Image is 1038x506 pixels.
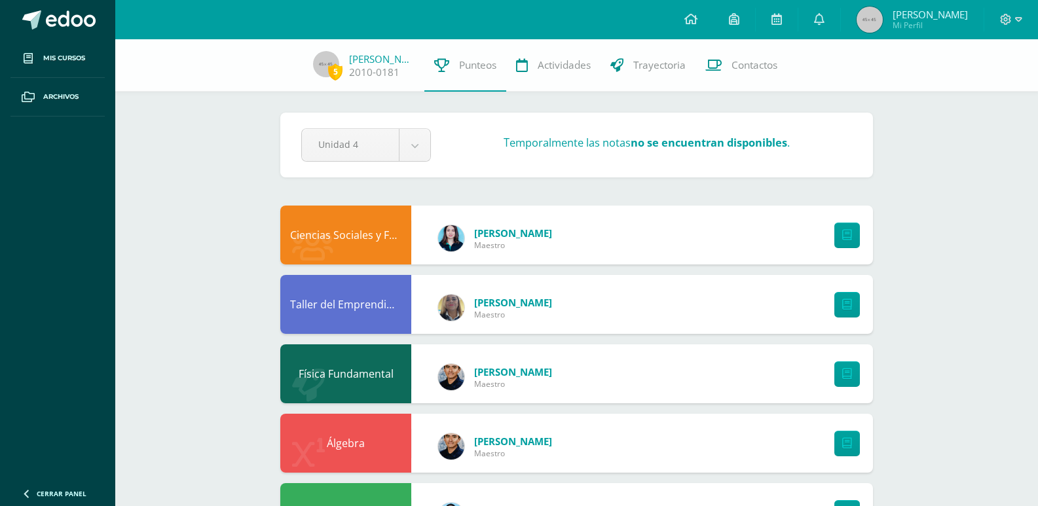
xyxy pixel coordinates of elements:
[732,58,777,72] span: Contactos
[474,296,552,309] a: [PERSON_NAME]
[424,39,506,92] a: Punteos
[857,7,883,33] img: 45x45
[504,135,790,150] h3: Temporalmente las notas .
[43,53,85,63] span: Mis cursos
[474,435,552,448] a: [PERSON_NAME]
[506,39,601,92] a: Actividades
[438,295,464,321] img: c96224e79309de7917ae934cbb5c0b01.png
[474,240,552,251] span: Maestro
[318,129,382,160] span: Unidad 4
[474,365,552,378] a: [PERSON_NAME]
[302,129,430,161] a: Unidad 4
[349,52,415,65] a: [PERSON_NAME]
[438,433,464,460] img: 118ee4e8e89fd28cfd44e91cd8d7a532.png
[280,275,411,334] div: Taller del Emprendimiento
[631,135,787,150] strong: no se encuentran disponibles
[438,225,464,251] img: cccdcb54ef791fe124cc064e0dd18e00.png
[10,39,105,78] a: Mis cursos
[328,63,343,80] span: 5
[280,344,411,403] div: Física Fundamental
[280,414,411,473] div: Álgebra
[37,489,86,498] span: Cerrar panel
[538,58,591,72] span: Actividades
[459,58,496,72] span: Punteos
[474,226,552,240] a: [PERSON_NAME]
[10,78,105,117] a: Archivos
[280,206,411,264] div: Ciencias Sociales y Formación Ciudadana
[438,364,464,390] img: 118ee4e8e89fd28cfd44e91cd8d7a532.png
[43,92,79,102] span: Archivos
[633,58,686,72] span: Trayectoria
[601,39,695,92] a: Trayectoria
[474,378,552,389] span: Maestro
[695,39,787,92] a: Contactos
[349,65,399,79] a: 2010-0181
[313,51,339,77] img: 45x45
[893,8,968,21] span: [PERSON_NAME]
[474,309,552,320] span: Maestro
[893,20,968,31] span: Mi Perfil
[474,448,552,459] span: Maestro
